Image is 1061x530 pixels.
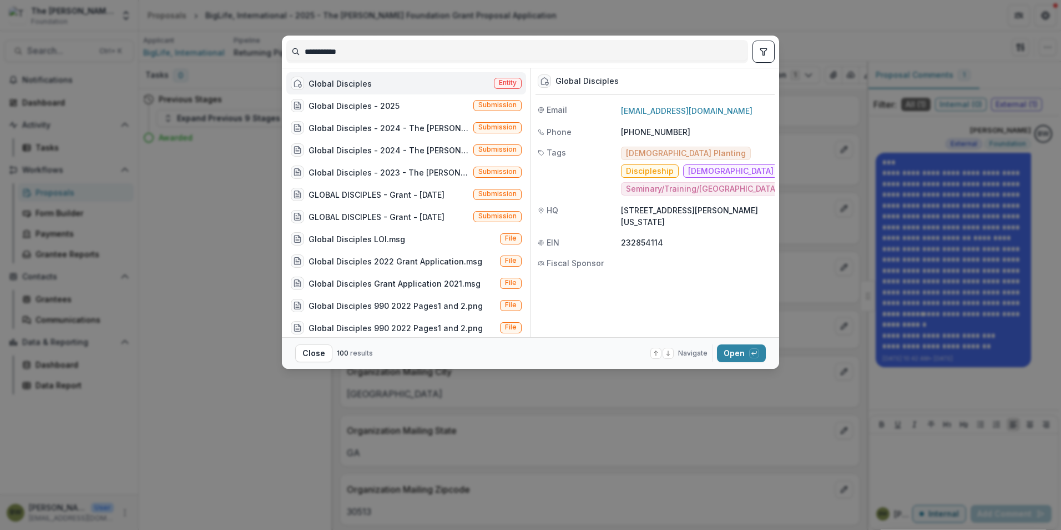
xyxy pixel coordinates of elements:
[505,279,517,287] span: File
[309,189,444,201] div: GLOBAL DISCIPLES - Grant - [DATE]
[547,237,559,248] span: EIN
[309,300,483,312] div: Global Disciples 990 2022 Pages1 and 2.png
[621,204,772,228] p: [STREET_ADDRESS][PERSON_NAME][US_STATE]
[478,212,517,220] span: Submission
[678,348,708,358] span: Navigate
[626,184,778,194] span: Seminary/Training/[GEOGRAPHIC_DATA]
[505,323,517,331] span: File
[309,122,469,134] div: Global Disciples - 2024 - The [PERSON_NAME] Foundation Grant Proposal Application
[621,106,752,116] a: [EMAIL_ADDRESS][DOMAIN_NAME]
[309,144,469,156] div: Global Disciples - 2024 - The [PERSON_NAME] Foundation Grant Proposal Application
[547,104,567,116] span: Email
[688,167,774,176] span: [DEMOGRAPHIC_DATA]
[621,237,772,248] p: 232854114
[478,101,517,109] span: Submission
[337,349,348,357] span: 100
[621,126,772,138] p: [PHONE_NUMBER]
[626,149,746,158] span: [DEMOGRAPHIC_DATA] Planting
[309,167,469,178] div: Global Disciples - 2023 - The [PERSON_NAME] Foundation Grant Proposal Application
[499,79,517,87] span: Entity
[505,257,517,264] span: File
[505,234,517,242] span: File
[309,278,481,289] div: Global Disciples Grant Application 2021.msg
[626,167,674,176] span: Discipleship
[478,146,517,153] span: Submission
[478,168,517,176] span: Submission
[309,211,444,223] div: GLOBAL DISCIPLES - Grant - [DATE]
[752,41,775,63] button: toggle filters
[350,349,373,357] span: results
[547,126,572,138] span: Phone
[547,257,604,269] span: Fiscal Sponsor
[309,233,405,245] div: Global Disciples LOI.msg
[547,147,566,158] span: Tags
[717,344,766,362] button: Open
[547,204,558,216] span: HQ
[505,301,517,309] span: File
[295,344,332,362] button: Close
[309,322,483,334] div: Global Disciples 990 2022 Pages1 and 2.png
[478,123,517,131] span: Submission
[478,190,517,198] span: Submission
[309,256,482,267] div: Global Disciples 2022 Grant Application.msg
[309,78,372,89] div: Global Disciples
[309,100,400,112] div: Global Disciples - 2025
[555,77,619,86] div: Global Disciples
